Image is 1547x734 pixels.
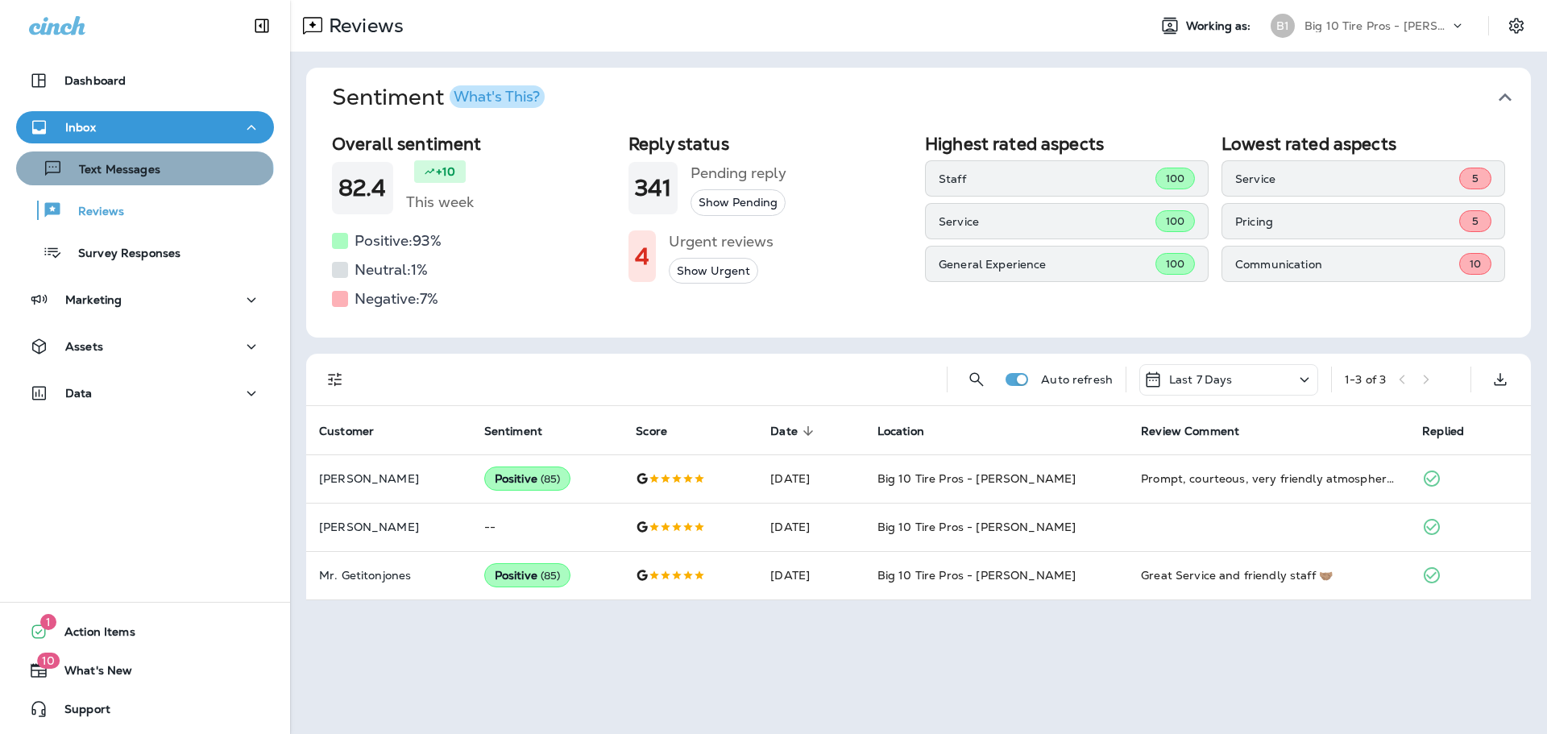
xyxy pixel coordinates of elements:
span: Score [636,425,667,438]
p: Mr. Getitonjones [319,569,458,582]
button: Export as CSV [1484,363,1516,396]
h1: 82.4 [338,175,387,201]
p: Communication [1235,258,1459,271]
h2: Highest rated aspects [925,134,1209,154]
button: Marketing [16,284,274,316]
p: Service [1235,172,1459,185]
button: Dashboard [16,64,274,97]
h1: 341 [635,175,671,201]
span: Big 10 Tire Pros - [PERSON_NAME] [877,471,1076,486]
td: [DATE] [757,454,864,503]
p: Big 10 Tire Pros - [PERSON_NAME] [1304,19,1450,32]
p: Service [939,215,1155,228]
button: Inbox [16,111,274,143]
p: Reviews [322,14,404,38]
button: Assets [16,330,274,363]
h2: Lowest rated aspects [1221,134,1505,154]
p: Marketing [65,293,122,306]
span: Sentiment [484,424,563,438]
button: Survey Responses [16,235,274,269]
span: Location [877,424,945,438]
button: What's This? [450,85,545,108]
td: [DATE] [757,551,864,599]
button: Filters [319,363,351,396]
span: 5 [1472,172,1479,185]
button: SentimentWhat's This? [319,68,1544,127]
h2: Overall sentiment [332,134,616,154]
span: Support [48,703,110,722]
span: Big 10 Tire Pros - [PERSON_NAME] [877,520,1076,534]
span: Review Comment [1141,424,1260,438]
p: Assets [65,340,103,353]
p: Survey Responses [62,247,180,262]
span: 100 [1166,172,1184,185]
div: SentimentWhat's This? [306,127,1531,338]
div: Positive [484,563,571,587]
button: 10What's New [16,654,274,686]
h5: This week [406,189,474,215]
button: 1Action Items [16,616,274,648]
span: 5 [1472,214,1479,228]
button: Show Urgent [669,258,758,284]
button: Data [16,377,274,409]
h5: Pending reply [691,160,786,186]
p: Staff [939,172,1155,185]
p: Inbox [65,121,96,134]
span: Replied [1422,425,1464,438]
span: 100 [1166,214,1184,228]
button: Reviews [16,193,274,227]
h5: Urgent reviews [669,229,773,255]
h5: Negative: 7 % [355,286,438,312]
span: Customer [319,424,395,438]
p: Last 7 Days [1169,373,1233,386]
span: Review Comment [1141,425,1239,438]
h1: Sentiment [332,84,545,111]
button: Support [16,693,274,725]
button: Show Pending [691,189,786,216]
h5: Positive: 93 % [355,228,442,254]
span: Date [770,424,819,438]
span: Action Items [48,625,135,645]
td: -- [471,503,624,551]
h5: Neutral: 1 % [355,257,428,283]
div: Prompt, courteous, very friendly atmosphere. [1141,471,1396,487]
p: Auto refresh [1041,373,1113,386]
p: Reviews [62,205,124,220]
p: Text Messages [63,163,160,178]
span: What's New [48,664,132,683]
div: What's This? [454,89,540,104]
span: Working as: [1186,19,1255,33]
span: Date [770,425,798,438]
span: ( 85 ) [541,472,561,486]
span: Location [877,425,924,438]
button: Collapse Sidebar [239,10,284,42]
p: Pricing [1235,215,1459,228]
span: Score [636,424,688,438]
span: 100 [1166,257,1184,271]
p: Data [65,387,93,400]
button: Search Reviews [960,363,993,396]
p: [PERSON_NAME] [319,472,458,485]
div: B1 [1271,14,1295,38]
span: Replied [1422,424,1485,438]
p: [PERSON_NAME] [319,520,458,533]
p: General Experience [939,258,1155,271]
div: 1 - 3 of 3 [1345,373,1386,386]
button: Text Messages [16,151,274,185]
span: 1 [40,614,56,630]
div: Positive [484,467,571,491]
span: Customer [319,425,374,438]
button: Settings [1502,11,1531,40]
p: +10 [436,164,455,180]
h2: Reply status [628,134,912,154]
p: Dashboard [64,74,126,87]
span: ( 85 ) [541,569,561,583]
td: [DATE] [757,503,864,551]
h1: 4 [635,243,649,270]
span: Sentiment [484,425,542,438]
span: Big 10 Tire Pros - [PERSON_NAME] [877,568,1076,583]
span: 10 [37,653,60,669]
span: 10 [1470,257,1481,271]
div: Great Service and friendly staff 🤝🏽 [1141,567,1396,583]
